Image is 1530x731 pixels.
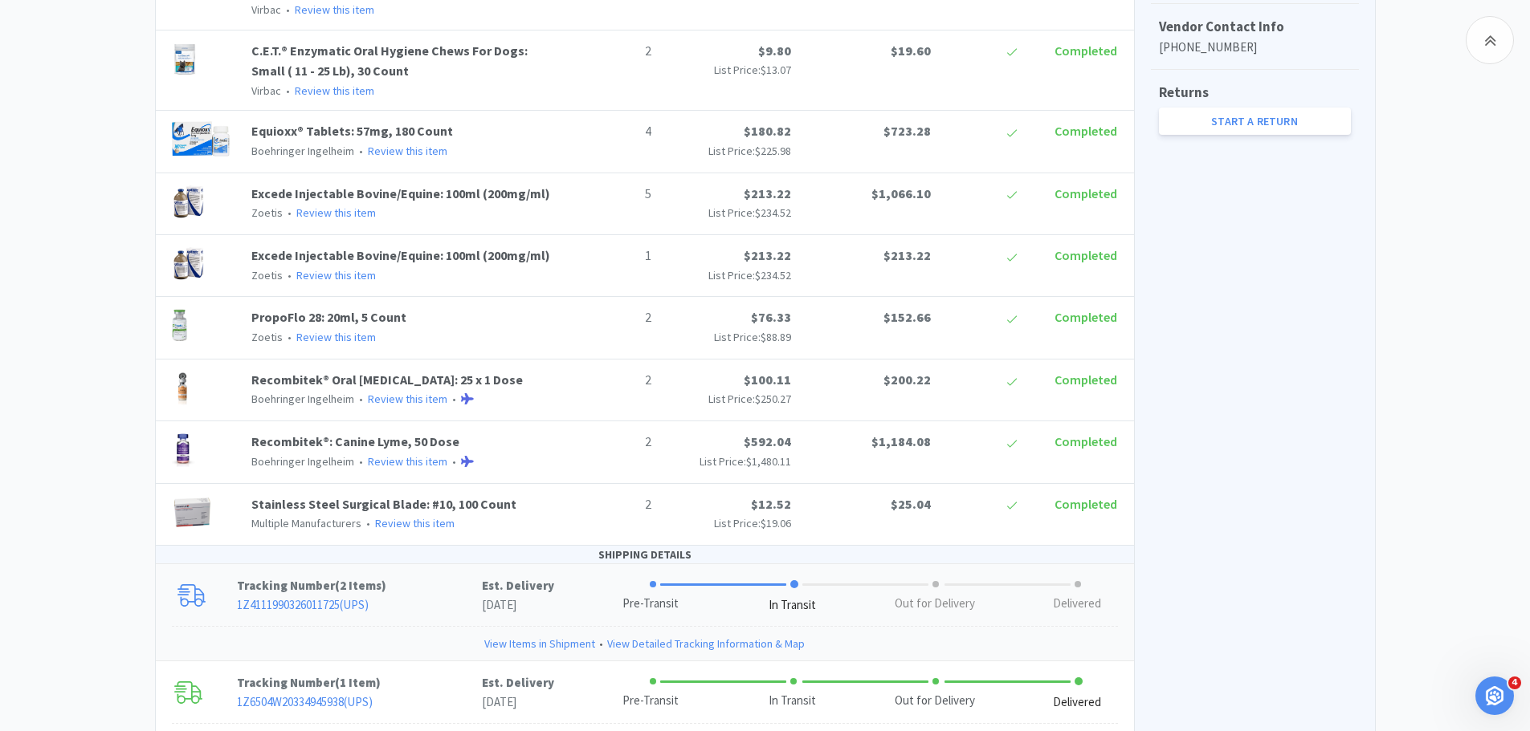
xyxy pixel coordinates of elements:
[251,454,354,469] span: Boehringer Ingelheim
[755,144,791,158] span: $225.98
[251,43,528,79] a: C.E.T.® Enzymatic Oral Hygiene Chews For Dogs: Small ( 11 - 25 Lb), 30 Count
[1159,82,1351,104] h5: Returns
[571,432,651,453] p: 2
[744,123,791,139] span: $180.82
[1055,247,1117,263] span: Completed
[237,597,369,612] a: 1Z4111990326011725(UPS)
[1055,372,1117,388] span: Completed
[1475,676,1514,715] iframe: Intercom live chat
[664,453,791,470] p: List Price:
[751,496,791,512] span: $12.52
[622,595,679,613] div: Pre-Transit
[251,496,516,512] a: Stainless Steel Surgical Blade: #10, 100 Count
[769,692,816,710] div: In Transit
[571,184,651,205] p: 5
[1055,43,1117,59] span: Completed
[746,454,791,469] span: $1,480.11
[172,246,206,281] img: c4ee4c482e9647339b5328f33b702904_30587.png
[251,185,550,201] a: Excede Injectable Bovine/Equine: 100ml (200mg/ml)
[285,268,294,282] span: •
[251,205,283,220] span: Zoetis
[1053,595,1101,613] div: Delivered
[285,205,294,220] span: •
[368,454,447,469] a: Review this item
[340,578,381,593] span: 2 Items
[296,205,376,220] a: Review this item
[251,433,459,449] a: Recombitek®: Canine Lyme, 50 Dose
[237,694,373,709] a: 1Z6504W20334945938(UPS)
[761,516,791,530] span: $19.06
[571,121,651,142] p: 4
[482,576,554,595] p: Est. Delivery
[251,123,453,139] a: Equioxx® Tablets: 57mg, 180 Count
[284,2,292,17] span: •
[251,83,281,98] span: Virbac
[664,142,791,160] p: List Price:
[761,63,791,77] span: $13.07
[357,144,365,158] span: •
[284,83,292,98] span: •
[883,247,931,263] span: $213.22
[758,43,791,59] span: $9.80
[172,432,195,467] img: 18f69bbbb3c84a1598e6e0ca9f8fbfdc_28621.png
[595,635,607,652] span: •
[482,595,554,615] p: [DATE]
[172,370,193,405] img: 23542ad0331a45ac851db4f816045345_233812.png
[172,184,206,219] img: c4ee4c482e9647339b5328f33b702904_30587.png
[883,372,931,388] span: $200.22
[237,576,482,595] p: Tracking Number ( )
[751,309,791,325] span: $76.33
[744,247,791,263] span: $213.22
[375,516,455,530] a: Review this item
[1055,433,1117,449] span: Completed
[295,83,374,98] a: Review this item
[450,454,459,469] span: •
[251,268,283,282] span: Zoetis
[296,268,376,282] a: Review this item
[368,392,447,406] a: Review this item
[484,635,595,652] a: View Items in Shipment
[237,673,482,692] p: Tracking Number ( )
[571,246,651,266] p: 1
[172,307,187,343] img: 6aa834c9e75a4d57ab57b51a0de1e3be_21514.png
[755,205,791,220] span: $234.52
[172,121,231,156] img: 633dd9654bcc4a80bc856aa86a574cbc_201694.png
[622,692,679,710] div: Pre-Transit
[755,268,791,282] span: $234.52
[1055,496,1117,512] span: Completed
[571,41,651,62] p: 2
[357,454,365,469] span: •
[891,43,931,59] span: $19.60
[744,372,791,388] span: $100.11
[571,307,651,328] p: 2
[664,204,791,221] p: List Price:
[664,390,791,408] p: List Price:
[251,372,523,388] a: Recombitek® Oral [MEDICAL_DATA]: 25 x 1 Dose
[357,392,365,406] span: •
[251,247,550,263] a: Excede Injectable Bovine/Equine: 100ml (200mg/ml)
[607,635,805,652] a: View Detailed Tracking Information & Map
[172,41,198,76] img: 0df5218c1da6418f9ee8f797a614dca3_328354.png
[251,309,406,325] a: PropoFlo 28: 20ml, 5 Count
[883,309,931,325] span: $152.66
[664,266,791,284] p: List Price:
[761,330,791,344] span: $88.89
[895,595,975,613] div: Out for Delivery
[368,144,447,158] a: Review this item
[295,2,374,17] a: Review this item
[172,494,213,530] img: 691988cde1a842ae9cdf903a041271fd_20288.png
[1055,185,1117,201] span: Completed
[664,61,791,79] p: List Price:
[296,330,376,344] a: Review this item
[571,494,651,515] p: 2
[891,496,931,512] span: $25.04
[1159,16,1351,38] h5: Vendor Contact Info
[883,123,931,139] span: $723.28
[1055,309,1117,325] span: Completed
[156,546,1134,564] div: SHIPPING DETAILS
[251,2,281,17] span: Virbac
[1159,38,1351,57] p: [PHONE_NUMBER]
[251,516,361,530] span: Multiple Manufacturers
[895,692,975,710] div: Out for Delivery
[482,673,554,692] p: Est. Delivery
